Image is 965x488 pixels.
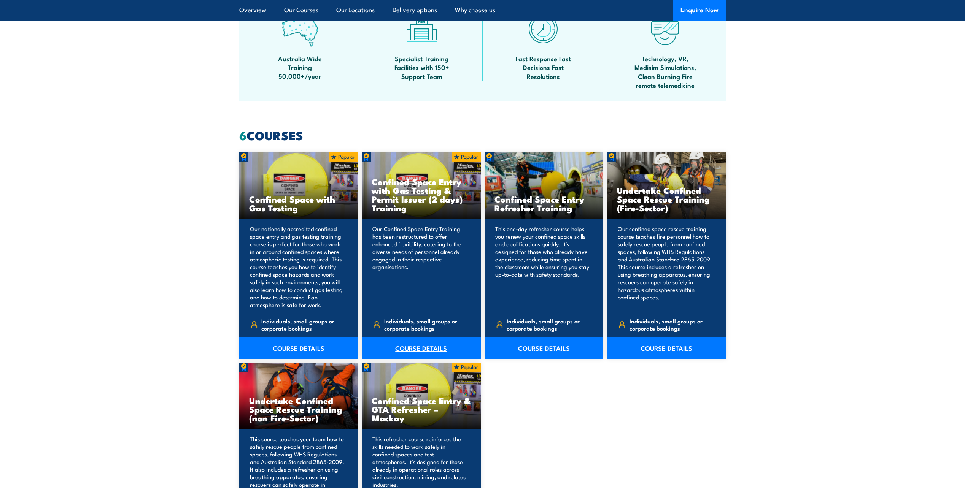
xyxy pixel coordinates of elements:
h3: Confined Space Entry & GTA Refresher – Mackay [372,396,471,422]
h3: Confined Space with Gas Testing [249,195,348,212]
a: COURSE DETAILS [485,337,604,359]
span: Individuals, small groups or corporate bookings [384,317,468,332]
a: COURSE DETAILS [239,337,358,359]
img: facilities-icon [404,11,440,47]
span: Fast Response Fast Decisions Fast Resolutions [509,54,578,81]
span: Individuals, small groups or corporate bookings [507,317,590,332]
span: Specialist Training Facilities with 150+ Support Team [388,54,456,81]
strong: 6 [239,125,246,144]
h2: COURSES [239,130,726,140]
a: COURSE DETAILS [362,337,481,359]
span: Individuals, small groups or corporate bookings [630,317,713,332]
p: Our Confined Space Entry Training has been restructured to offer enhanced flexibility, catering t... [372,225,468,309]
img: fast-icon [525,11,561,47]
a: COURSE DETAILS [607,337,726,359]
h3: Undertake Confined Space Rescue Training (Fire-Sector) [617,186,716,212]
p: Our nationally accredited confined space entry and gas testing training course is perfect for tho... [250,225,345,309]
img: auswide-icon [282,11,318,47]
span: Technology, VR, Medisim Simulations, Clean Burning Fire remote telemedicine [631,54,700,90]
img: tech-icon [647,11,683,47]
p: Our confined space rescue training course teaches fire personnel how to safely rescue people from... [618,225,713,309]
span: Individuals, small groups or corporate bookings [261,317,345,332]
p: This one-day refresher course helps you renew your confined space skills and qualifications quick... [495,225,591,309]
span: Australia Wide Training 50,000+/year [266,54,334,81]
h3: Confined Space Entry with Gas Testing & Permit Issuer (2 days) Training [372,177,471,212]
h3: Undertake Confined Space Rescue Training (non Fire-Sector) [249,396,348,422]
h3: Confined Space Entry Refresher Training [494,195,594,212]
